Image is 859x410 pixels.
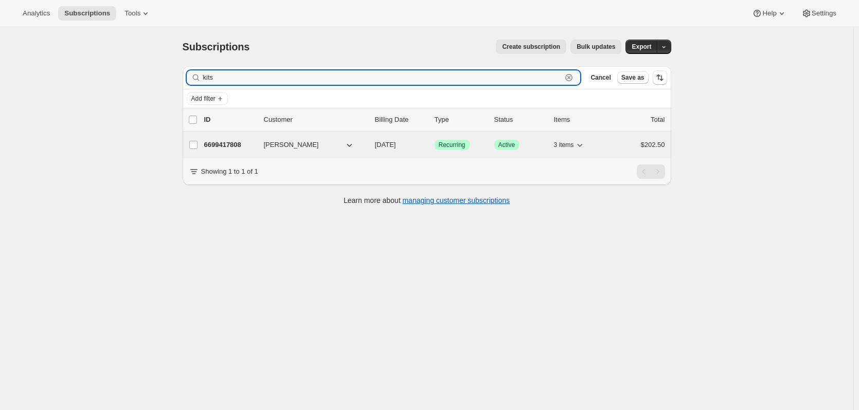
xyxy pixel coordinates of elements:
button: Cancel [586,71,615,84]
p: Learn more about [344,195,510,206]
span: Create subscription [502,43,560,51]
span: Save as [621,73,645,82]
span: Subscriptions [64,9,110,17]
button: Sort the results [653,70,667,85]
span: 3 items [554,141,574,149]
div: 6699417808[PERSON_NAME][DATE]SuccessRecurringSuccessActive3 items$202.50 [204,138,665,152]
p: Status [494,115,546,125]
div: Items [554,115,605,125]
span: Add filter [191,95,216,103]
span: Recurring [439,141,466,149]
span: Tools [124,9,140,17]
nav: Pagination [637,164,665,179]
button: Subscriptions [58,6,116,21]
button: Analytics [16,6,56,21]
button: Clear [564,72,574,83]
span: Export [632,43,651,51]
button: Settings [795,6,843,21]
span: [DATE] [375,141,396,148]
span: $202.50 [641,141,665,148]
button: Add filter [187,92,228,105]
span: [PERSON_NAME] [264,140,319,150]
p: Total [651,115,665,125]
button: Create subscription [496,40,566,54]
span: Help [762,9,776,17]
button: [PERSON_NAME] [258,137,361,153]
p: Customer [264,115,367,125]
p: Showing 1 to 1 of 1 [201,166,258,177]
span: Bulk updates [577,43,615,51]
p: ID [204,115,256,125]
span: Settings [812,9,836,17]
p: Billing Date [375,115,426,125]
button: 3 items [554,138,585,152]
button: Export [625,40,657,54]
span: Active [498,141,515,149]
input: Filter subscribers [203,70,562,85]
p: 6699417808 [204,140,256,150]
a: managing customer subscriptions [402,196,510,204]
span: Subscriptions [183,41,250,52]
button: Bulk updates [570,40,621,54]
span: Cancel [590,73,611,82]
button: Help [746,6,793,21]
div: IDCustomerBilling DateTypeStatusItemsTotal [204,115,665,125]
button: Save as [617,71,649,84]
div: Type [435,115,486,125]
span: Analytics [23,9,50,17]
button: Tools [118,6,157,21]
